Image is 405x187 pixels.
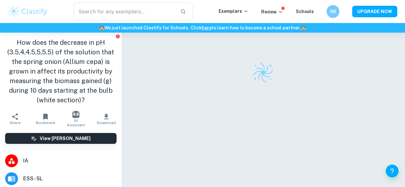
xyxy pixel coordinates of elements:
[261,8,283,15] p: Review
[219,8,248,15] p: Exemplars
[1,24,404,31] h6: We just launched Clastify for Schools. Click to learn how to become a school partner.
[5,133,117,144] button: View [PERSON_NAME]
[301,25,306,30] span: 🏫
[36,121,55,125] span: Bookmark
[40,135,91,142] h6: View [PERSON_NAME]
[352,6,397,17] button: UPGRADE NOW
[74,3,175,20] input: Search for any exemplars...
[329,8,337,15] h6: NK
[5,38,117,105] h1: How does the decrease in pH (3.5,4,4.5,5,5.5) of the solution that the spring onion (Allium cepa)...
[65,118,87,127] span: AI Assistant
[10,121,20,125] span: Share
[202,25,212,30] a: here
[296,9,314,14] a: Schools
[91,110,122,128] button: Download
[23,175,117,183] span: ESS - SL
[30,110,61,128] button: Bookmark
[61,110,91,128] button: AI Assistant
[327,5,339,18] button: NK
[116,34,120,39] button: Report issue
[97,121,116,125] span: Download
[252,61,274,84] img: Clastify logo
[99,25,104,30] span: 🏫
[8,5,48,18] img: Clastify logo
[23,157,117,165] span: IA
[386,165,399,177] button: Help and Feedback
[72,111,79,118] img: AI Assistant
